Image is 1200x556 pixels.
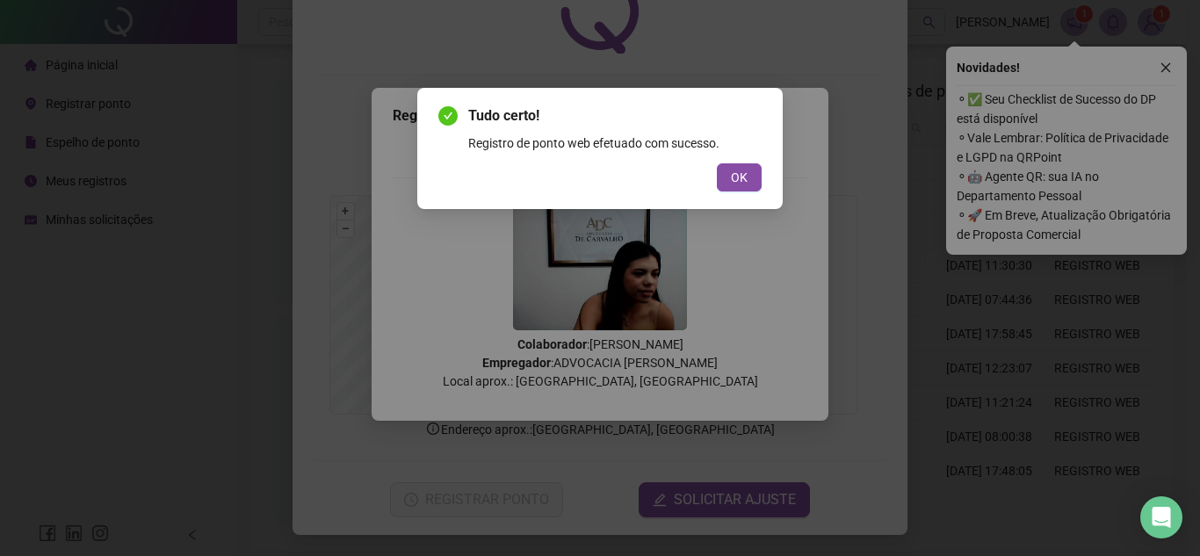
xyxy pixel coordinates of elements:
[468,105,762,126] span: Tudo certo!
[717,163,762,191] button: OK
[438,106,458,126] span: check-circle
[1140,496,1182,538] div: Open Intercom Messenger
[731,168,748,187] span: OK
[468,134,762,153] div: Registro de ponto web efetuado com sucesso.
